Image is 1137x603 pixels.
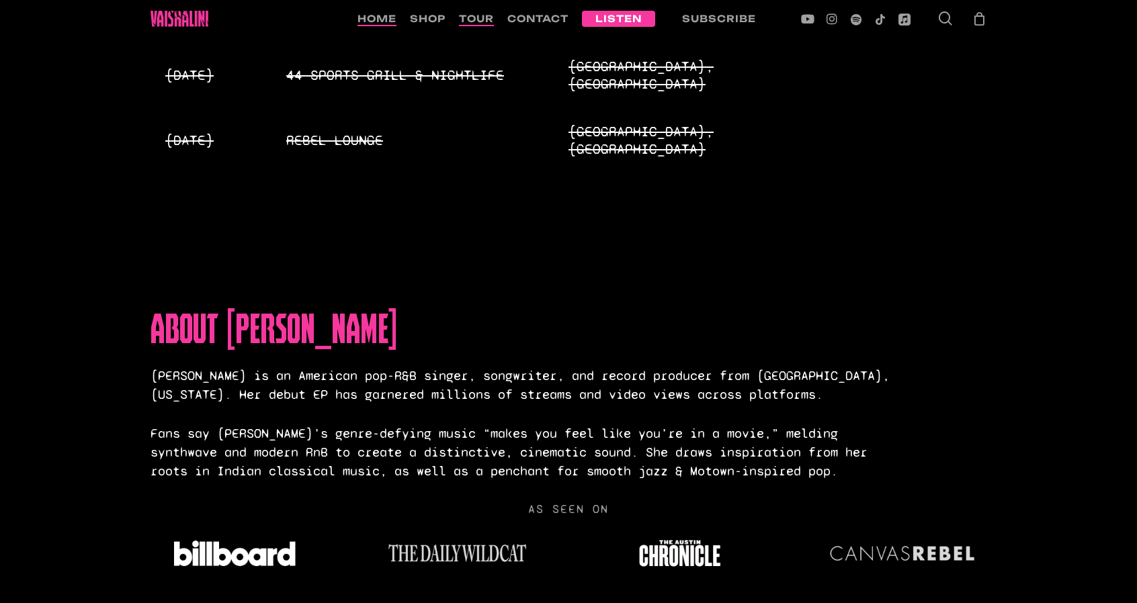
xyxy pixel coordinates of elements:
[507,13,568,25] a: contact
[357,13,396,25] a: home
[151,44,986,108] a: Sep 21
[151,11,209,27] img: Vaishalini
[582,13,655,25] a: listen
[410,13,446,24] span: shop
[972,11,987,26] a: Cart
[459,13,494,24] span: tour
[226,307,397,351] span: [PERSON_NAME]
[151,307,218,351] span: About
[151,424,903,481] p: Fans say [PERSON_NAME]’s genre-defying music “makes you feel like you’re in a movie,” melding syn...
[410,13,446,25] a: shop
[459,13,494,25] a: tour
[357,13,396,24] span: home
[669,13,769,25] a: Subscribe
[151,501,986,517] h5: as seen on
[507,13,568,24] span: contact
[151,367,903,424] p: [PERSON_NAME] is an American pop-R&B singer, songwriter, and record producer from [GEOGRAPHIC_DAT...
[151,109,986,173] a: Jan 29
[682,13,756,24] span: Subscribe
[595,13,642,24] span: listen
